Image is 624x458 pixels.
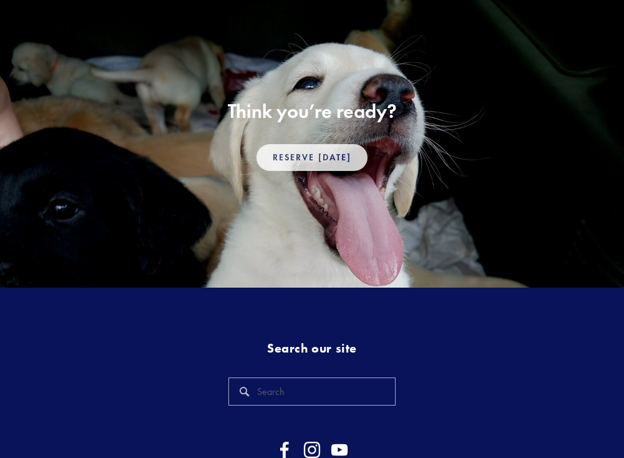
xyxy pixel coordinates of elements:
[256,144,368,171] a: Reserve [DATE]
[40,99,584,123] h2: Think you’re ready?
[228,378,396,406] input: Search
[267,341,357,356] strong: Search our site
